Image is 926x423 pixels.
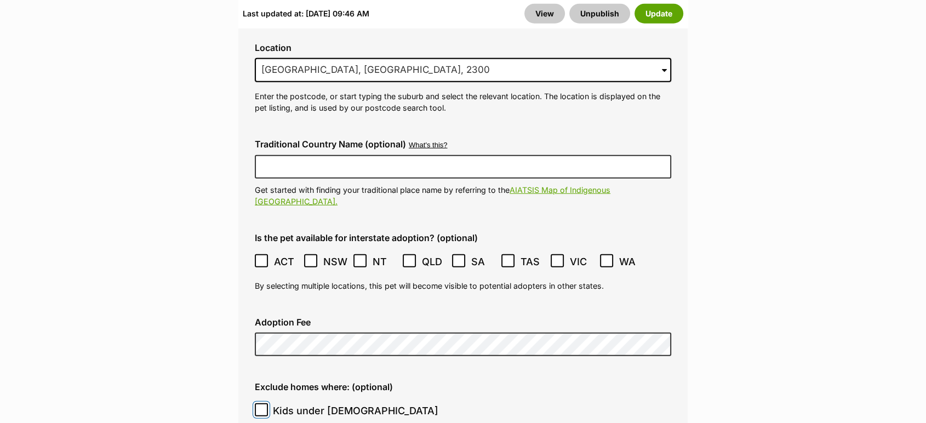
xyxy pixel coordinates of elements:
button: Update [635,4,683,24]
span: NSW [323,254,348,269]
span: QLD [422,254,447,269]
p: By selecting multiple locations, this pet will become visible to potential adopters in other states. [255,280,671,291]
button: Unpublish [569,4,630,24]
span: WA [619,254,644,269]
label: Exclude homes where: (optional) [255,382,671,392]
p: Get started with finding your traditional place name by referring to the [255,184,671,208]
span: Kids under [DEMOGRAPHIC_DATA] [273,403,438,418]
label: Location [255,43,671,53]
a: View [524,4,565,24]
label: Adoption Fee [255,317,671,327]
span: ACT [274,254,299,269]
button: What's this? [409,141,447,150]
span: TAS [521,254,545,269]
span: SA [471,254,496,269]
p: Enter the postcode, or start typing the suburb and select the relevant location. The location is ... [255,90,671,114]
label: Traditional Country Name (optional) [255,139,406,149]
input: Enter suburb or postcode [255,58,671,82]
div: Last updated at: [DATE] 09:46 AM [243,4,369,24]
label: Is the pet available for interstate adoption? (optional) [255,233,671,243]
span: VIC [570,254,595,269]
span: NT [373,254,397,269]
